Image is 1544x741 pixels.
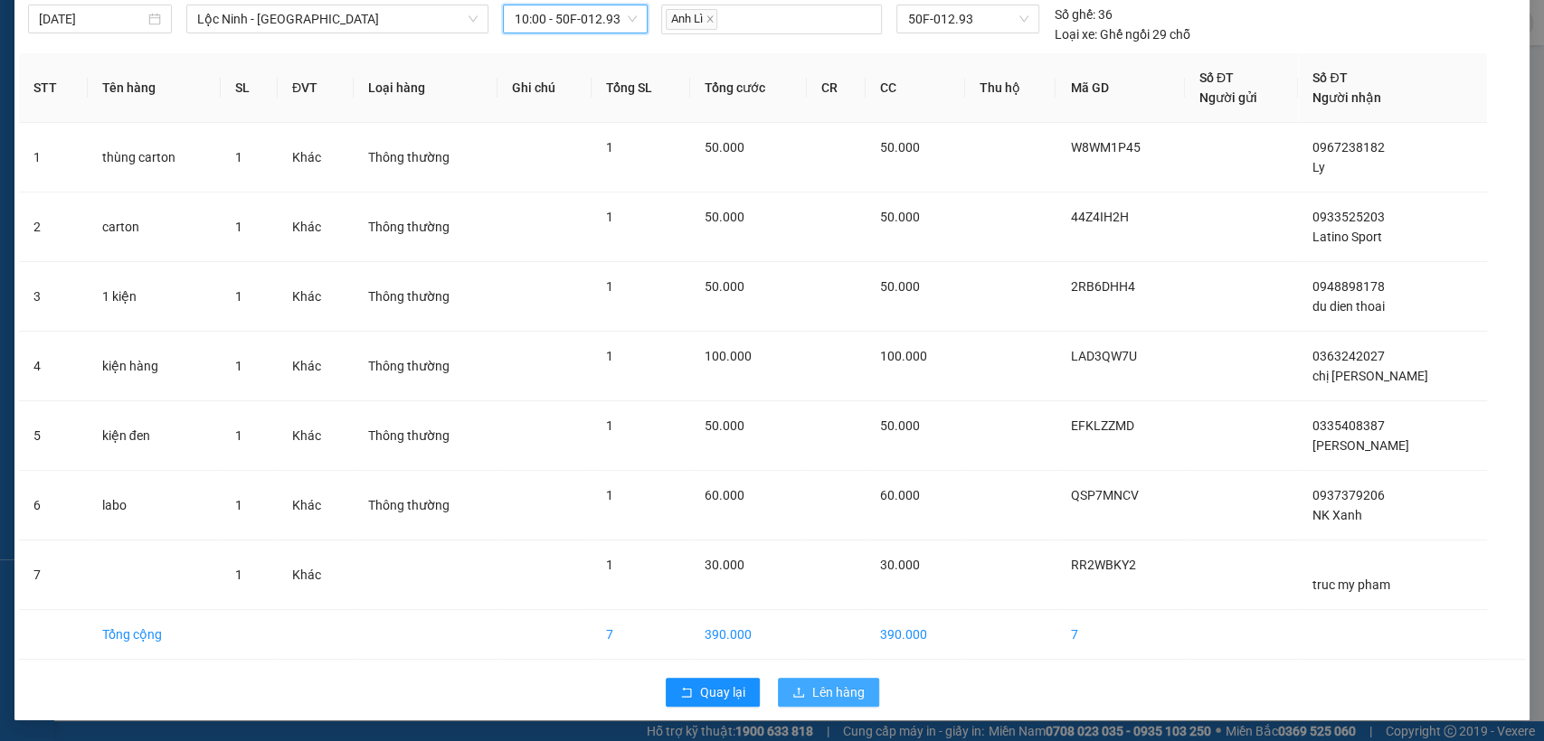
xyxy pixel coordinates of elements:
[1054,5,1094,24] span: Số ghế:
[690,53,807,123] th: Tổng cước
[666,9,717,30] span: Anh Lì
[1312,90,1381,105] span: Người nhận
[705,488,744,502] span: 60.000
[88,610,222,660] td: Tổng cộng
[1312,488,1385,502] span: 0937379206
[592,610,689,660] td: 7
[1054,5,1112,24] div: 36
[1070,488,1138,502] span: QSP7MNCV
[680,686,693,700] span: rollback
[39,9,145,29] input: 14/10/2025
[278,262,354,332] td: Khác
[88,262,222,332] td: 1 kiện
[88,53,222,123] th: Tên hàng
[278,123,354,192] td: Khác
[212,84,375,147] span: phuong tân hung q7
[354,192,497,262] td: Thông thường
[514,5,636,33] span: 10:00 - 50F-012.93
[235,220,242,234] span: 1
[880,418,920,433] span: 50.000
[880,349,927,363] span: 100.000
[705,210,744,224] span: 50.000
[354,53,497,123] th: Loại hàng
[907,5,1028,33] span: 50F-012.93
[1312,230,1382,244] span: Latino Sport
[19,540,88,610] td: 7
[606,140,613,155] span: 1
[1054,24,1189,44] div: Ghế ngồi 29 chỗ
[700,682,745,702] span: Quay lại
[606,418,613,433] span: 1
[15,17,43,36] span: Gửi:
[19,53,88,123] th: STT
[88,192,222,262] td: carton
[278,471,354,540] td: Khác
[1070,279,1134,294] span: 2RB6DHH4
[235,428,242,443] span: 1
[705,349,752,363] span: 100.000
[880,488,920,502] span: 60.000
[1056,610,1184,660] td: 7
[235,150,242,164] span: 1
[19,262,88,332] td: 3
[606,349,613,363] span: 1
[19,123,88,192] td: 1
[1056,53,1184,123] th: Mã GD
[705,418,744,433] span: 50.000
[1312,577,1390,592] span: truc my pham
[88,471,222,540] td: labo
[468,14,478,24] span: down
[666,678,760,707] button: rollbackQuay lại
[706,14,715,23] span: close
[1070,140,1140,155] span: W8WM1P45
[1312,70,1347,85] span: Số ĐT
[1199,90,1257,105] span: Người gửi
[235,567,242,582] span: 1
[212,15,395,59] div: VP [GEOGRAPHIC_DATA]
[866,610,965,660] td: 390.000
[1054,24,1096,44] span: Loại xe:
[19,192,88,262] td: 2
[1312,418,1385,433] span: 0335408387
[866,53,965,123] th: CC
[1312,508,1362,522] span: NK Xanh
[1312,349,1385,363] span: 0363242027
[880,558,920,572] span: 30.000
[19,332,88,401] td: 4
[235,498,242,512] span: 1
[1070,558,1135,572] span: RR2WBKY2
[1312,160,1325,174] span: Ly
[965,53,1056,123] th: Thu hộ
[778,678,879,707] button: uploadLên hàng
[880,210,920,224] span: 50.000
[278,192,354,262] td: Khác
[278,332,354,401] td: Khác
[705,558,744,572] span: 30.000
[354,401,497,471] td: Thông thường
[88,401,222,471] td: kiện đen
[88,332,222,401] td: kiện hàng
[1312,438,1409,453] span: [PERSON_NAME]
[221,53,278,123] th: SL
[278,540,354,610] td: Khác
[354,262,497,332] td: Thông thường
[278,401,354,471] td: Khác
[880,279,920,294] span: 50.000
[792,686,805,700] span: upload
[354,123,497,192] td: Thông thường
[15,15,199,59] div: VP [GEOGRAPHIC_DATA]
[1070,349,1136,363] span: LAD3QW7U
[212,94,238,113] span: DĐ:
[592,53,689,123] th: Tổng SL
[1312,299,1385,314] span: du dien thoai
[235,359,242,373] span: 1
[497,53,592,123] th: Ghi chú
[1070,418,1133,433] span: EFKLZZMD
[212,59,395,84] div: 0962989726
[197,5,478,33] span: Lộc Ninh - Sài Gòn
[606,210,613,224] span: 1
[212,17,255,36] span: Nhận:
[1070,210,1128,224] span: 44Z4IH2H
[705,140,744,155] span: 50.000
[19,401,88,471] td: 5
